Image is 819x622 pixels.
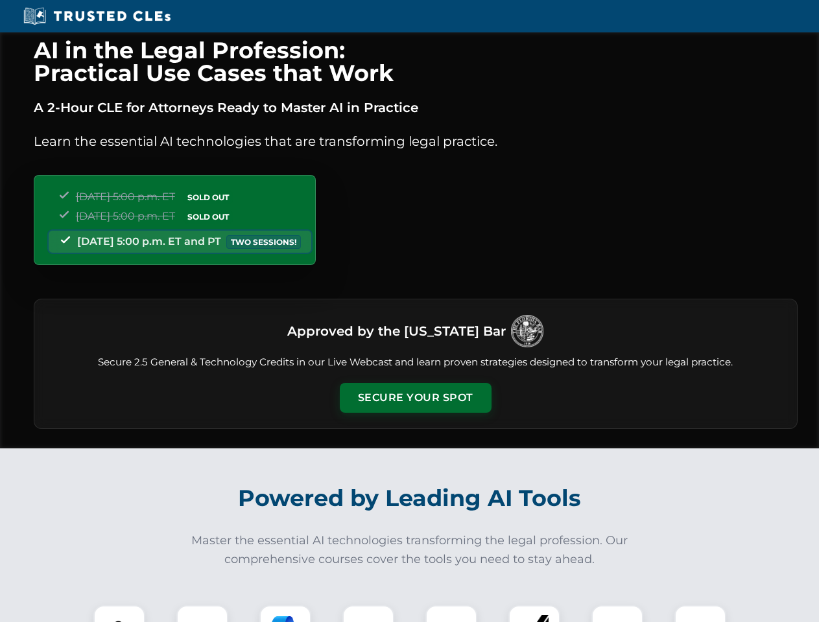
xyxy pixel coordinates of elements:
span: SOLD OUT [183,190,233,204]
h1: AI in the Legal Profession: Practical Use Cases that Work [34,39,798,84]
button: Secure Your Spot [340,383,492,413]
p: A 2-Hour CLE for Attorneys Ready to Master AI in Practice [34,97,798,118]
p: Learn the essential AI technologies that are transforming legal practice. [34,131,798,152]
h3: Approved by the [US_STATE] Bar [287,319,506,343]
span: [DATE] 5:00 p.m. ET [76,190,175,203]
img: Trusted CLEs [19,6,174,26]
span: [DATE] 5:00 p.m. ET [76,210,175,222]
p: Secure 2.5 General & Technology Credits in our Live Webcast and learn proven strategies designed ... [50,355,781,370]
h2: Powered by Leading AI Tools [51,476,769,521]
img: Logo [511,315,543,347]
span: SOLD OUT [183,210,233,224]
p: Master the essential AI technologies transforming the legal profession. Our comprehensive courses... [183,531,637,569]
